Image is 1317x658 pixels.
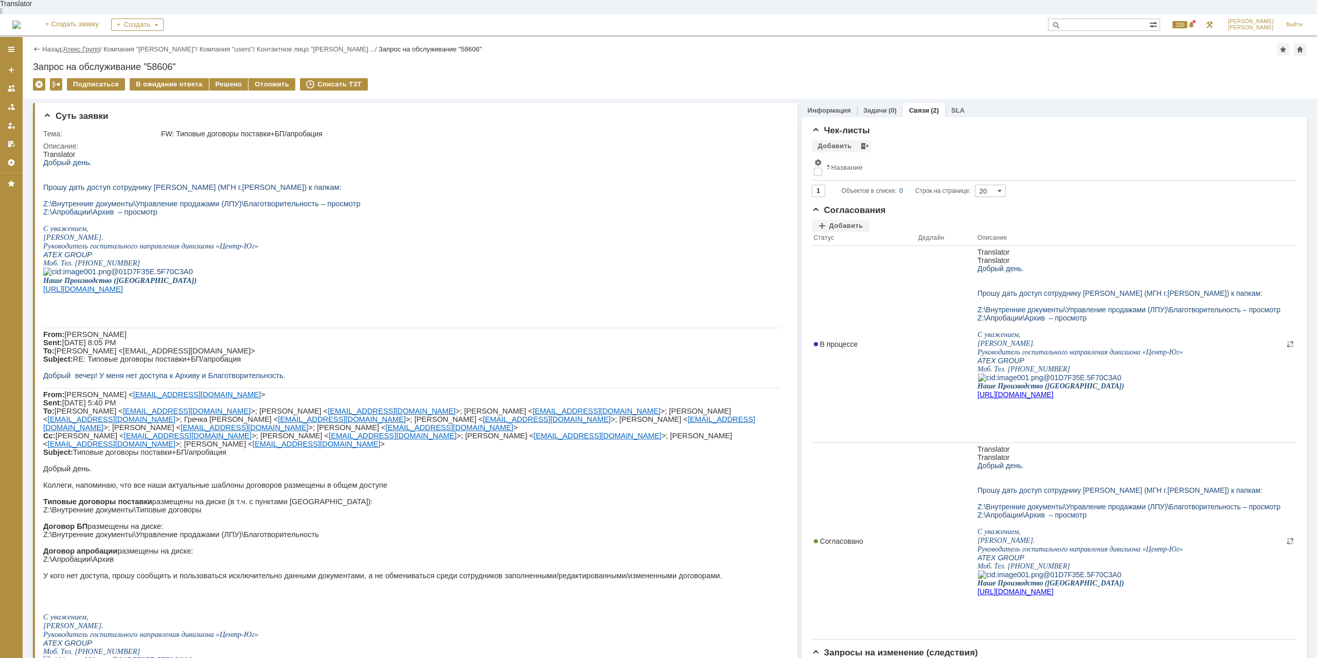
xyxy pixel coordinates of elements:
[1228,25,1274,31] span: [PERSON_NAME]
[63,45,104,53] div: /
[42,45,61,53] a: Назад
[58,83,60,91] span: .
[888,106,897,114] div: (0)
[41,82,43,91] span: ,
[814,537,863,545] span: Согласовано
[814,537,914,545] a: Согласовано
[831,164,863,171] div: Название
[56,91,58,99] span: .
[200,45,257,53] div: /
[81,281,208,290] a: [EMAIL_ADDRESS][DOMAIN_NAME]
[1149,19,1160,29] span: Расширенный поиск
[842,185,971,197] i: Строк на странице:
[812,205,886,215] span: Согласования
[1280,14,1309,35] a: Выйти
[1277,43,1289,56] div: Добавить в избранное
[39,14,105,35] a: + Создать заявку
[3,154,20,171] a: Настройки
[58,471,60,479] span: .
[103,45,195,53] a: Компания "[PERSON_NAME]"
[284,257,412,265] a: [EMAIL_ADDRESS][DOMAIN_NAME]
[80,257,207,265] a: [EMAIL_ADDRESS][DOMAIN_NAME]
[812,126,870,135] span: Чек-листы
[3,136,20,152] a: Мои согласования
[975,232,1284,246] th: Описание
[916,232,975,246] th: Дедлайн
[1166,14,1197,35] div: Открыть панель уведомлений
[899,185,903,197] div: 0
[951,106,965,114] a: SLA
[103,45,200,53] div: /
[440,265,567,273] a: [EMAIL_ADDRESS][DOMAIN_NAME]
[1286,340,1294,348] span: Разорвать связь
[5,265,132,273] a: [EMAIL_ADDRESS][DOMAIN_NAME]
[814,340,858,348] span: В процессе
[235,265,362,273] a: [EMAIL_ADDRESS][DOMAIN_NAME]
[1286,537,1294,545] span: Разорвать связь
[12,21,21,29] a: Перейти на домашнюю страницу
[43,463,45,471] span: ,
[7,74,43,82] span: уважением
[43,74,45,82] span: ,
[342,273,470,281] a: [EMAIL_ADDRESS][DOMAIN_NAME]
[1172,21,1187,28] span: 100
[5,290,132,298] a: [EMAIL_ADDRESS][DOMAIN_NAME]
[33,78,45,91] div: Удалить
[3,99,20,115] a: Заявки в моей ответственности
[137,273,265,281] a: [EMAIL_ADDRESS][DOMAIN_NAME]
[931,106,939,114] div: (2)
[63,45,100,53] a: Атекс Групп
[209,290,337,298] a: [EMAIL_ADDRESS][DOMAIN_NAME]
[111,19,164,31] div: Создать
[1294,43,1306,56] div: Сделать домашней страницей
[43,111,108,121] span: Суть заявки
[814,340,914,348] a: В процессе
[842,187,897,194] span: Объектов в списке:
[379,45,482,53] div: Запрос на обслуживание "58606"
[3,62,20,78] a: Создать заявку
[859,140,871,152] div: Просмотреть архив
[257,45,375,53] a: Контактное лицо "[PERSON_NAME]…
[824,156,1291,181] th: Название
[863,106,887,114] a: Задачи
[90,240,218,248] a: [EMAIL_ADDRESS][DOMAIN_NAME]
[7,83,41,91] span: уважением
[12,21,21,29] img: logo
[50,78,62,91] div: Работа с массовостью
[812,648,978,657] span: Запросы на изменение (следствия)
[200,45,253,53] a: Компания "users"
[909,106,929,114] a: Связи
[33,62,1307,72] div: Запрос на обслуживание "58606"
[43,130,159,138] div: Тема:
[1222,14,1280,35] a: [PERSON_NAME][PERSON_NAME]
[490,281,618,290] a: [EMAIL_ADDRESS][DOMAIN_NAME]
[257,45,379,53] div: /
[814,158,822,167] span: Настройки
[808,106,851,114] a: Информация
[812,232,916,246] th: Статус
[3,80,20,97] a: Заявки на командах
[1228,19,1274,25] span: [PERSON_NAME]
[489,257,617,265] a: [EMAIL_ADDRESS][DOMAIN_NAME]
[161,130,779,138] div: FW: Типовые договоры поставки+БП/апробация
[286,281,413,290] a: [EMAIL_ADDRESS][DOMAIN_NAME]
[3,117,20,134] a: Мои заявки
[43,142,781,150] div: Описание:
[1203,19,1216,31] a: Перейти в интерфейс администратора
[61,45,63,52] div: |
[7,463,43,471] span: уважением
